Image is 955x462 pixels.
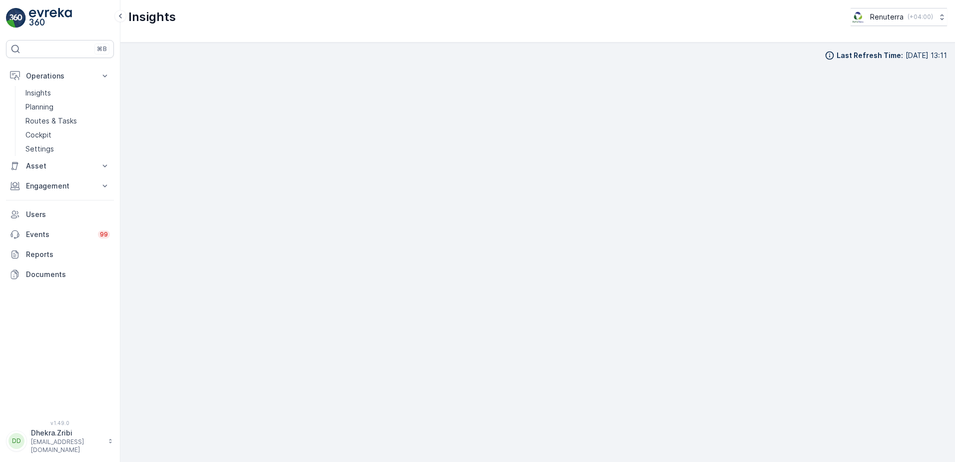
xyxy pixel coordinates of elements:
[851,11,866,22] img: Screenshot_2024-07-26_at_13.33.01.png
[908,13,933,21] p: ( +04:00 )
[6,224,114,244] a: Events99
[128,9,176,25] p: Insights
[26,71,94,81] p: Operations
[906,50,947,60] p: [DATE] 13:11
[6,176,114,196] button: Engagement
[21,114,114,128] a: Routes & Tasks
[6,244,114,264] a: Reports
[25,102,53,112] p: Planning
[6,156,114,176] button: Asset
[26,249,110,259] p: Reports
[31,438,103,454] p: [EMAIL_ADDRESS][DOMAIN_NAME]
[21,142,114,156] a: Settings
[21,128,114,142] a: Cockpit
[6,420,114,426] span: v 1.49.0
[851,8,947,26] button: Renuterra(+04:00)
[25,144,54,154] p: Settings
[26,269,110,279] p: Documents
[29,8,72,28] img: logo_light-DOdMpM7g.png
[26,209,110,219] p: Users
[6,8,26,28] img: logo
[100,230,108,238] p: 99
[870,12,904,22] p: Renuterra
[837,50,903,60] p: Last Refresh Time :
[6,428,114,454] button: DDDhekra.Zribi[EMAIL_ADDRESS][DOMAIN_NAME]
[26,161,94,171] p: Asset
[26,181,94,191] p: Engagement
[25,130,51,140] p: Cockpit
[31,428,103,438] p: Dhekra.Zribi
[25,88,51,98] p: Insights
[8,433,24,449] div: DD
[21,100,114,114] a: Planning
[6,264,114,284] a: Documents
[97,45,107,53] p: ⌘B
[25,116,77,126] p: Routes & Tasks
[26,229,92,239] p: Events
[21,86,114,100] a: Insights
[6,204,114,224] a: Users
[6,66,114,86] button: Operations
